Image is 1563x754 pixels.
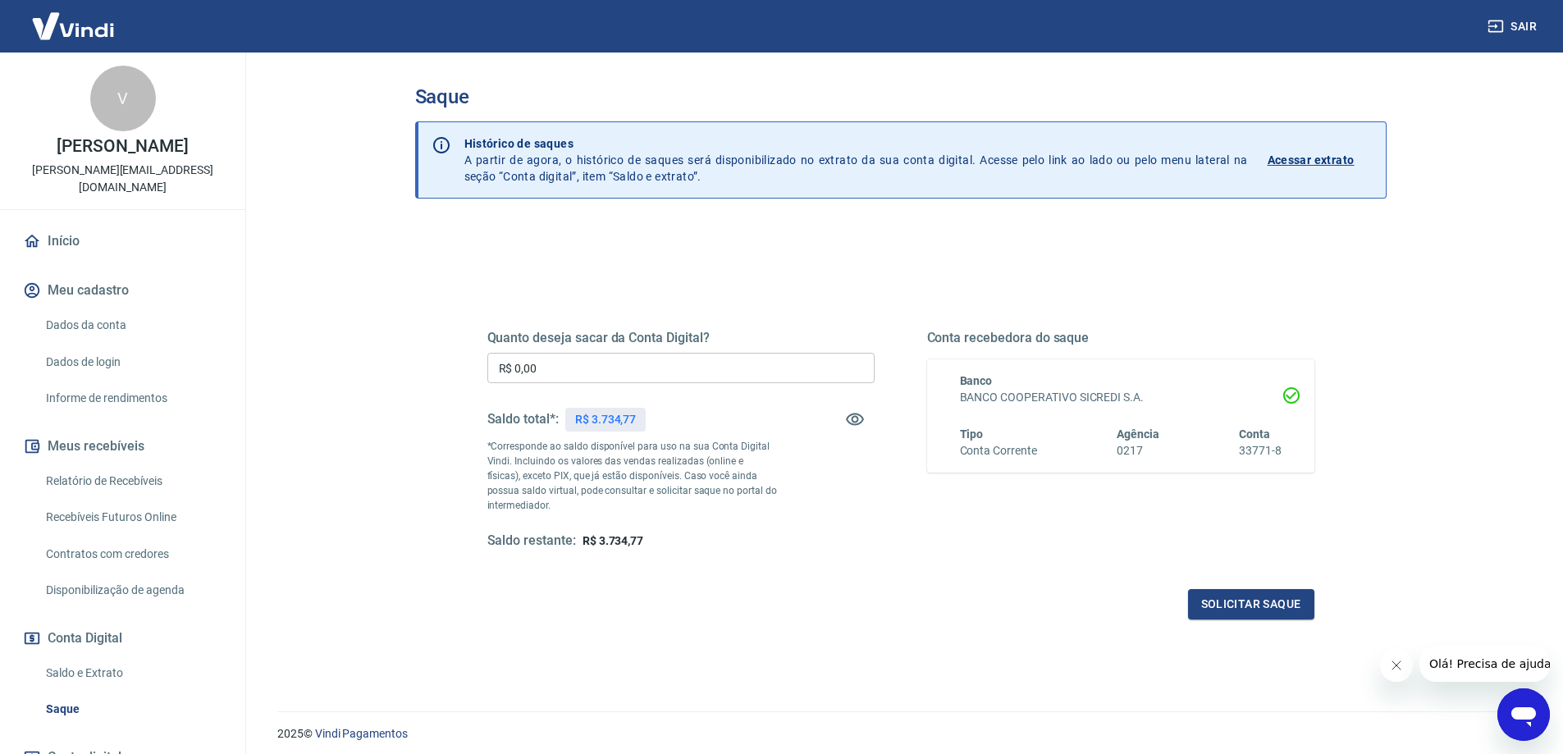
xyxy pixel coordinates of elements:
[1239,442,1282,459] h6: 33771-8
[583,534,643,547] span: R$ 3.734,77
[575,411,636,428] p: R$ 3.734,77
[13,162,232,196] p: [PERSON_NAME][EMAIL_ADDRESS][DOMAIN_NAME]
[39,382,226,415] a: Informe de rendimentos
[1188,589,1314,619] button: Solicitar saque
[487,439,778,513] p: *Corresponde ao saldo disponível para uso na sua Conta Digital Vindi. Incluindo os valores das ve...
[960,374,993,387] span: Banco
[39,345,226,379] a: Dados de login
[1239,427,1270,441] span: Conta
[1419,646,1550,682] iframe: Mensagem da empresa
[20,1,126,51] img: Vindi
[90,66,156,131] div: V
[1268,135,1373,185] a: Acessar extrato
[927,330,1314,346] h5: Conta recebedora do saque
[39,692,226,726] a: Saque
[487,532,576,550] h5: Saldo restante:
[10,11,138,25] span: Olá! Precisa de ajuda?
[20,272,226,308] button: Meu cadastro
[20,428,226,464] button: Meus recebíveis
[487,330,875,346] h5: Quanto deseja sacar da Conta Digital?
[57,138,188,155] p: [PERSON_NAME]
[1380,649,1413,682] iframe: Fechar mensagem
[960,427,984,441] span: Tipo
[415,85,1387,108] h3: Saque
[464,135,1248,185] p: A partir de agora, o histórico de saques será disponibilizado no extrato da sua conta digital. Ac...
[464,135,1248,152] p: Histórico de saques
[20,620,226,656] button: Conta Digital
[960,389,1282,406] h6: BANCO COOPERATIVO SICREDI S.A.
[487,411,559,427] h5: Saldo total*:
[1497,688,1550,741] iframe: Botão para abrir a janela de mensagens
[39,573,226,607] a: Disponibilização de agenda
[39,464,226,498] a: Relatório de Recebíveis
[39,537,226,571] a: Contratos com credores
[277,725,1524,743] p: 2025 ©
[1117,427,1159,441] span: Agência
[315,727,408,740] a: Vindi Pagamentos
[1117,442,1159,459] h6: 0217
[960,442,1037,459] h6: Conta Corrente
[20,223,226,259] a: Início
[1268,152,1355,168] p: Acessar extrato
[39,500,226,534] a: Recebíveis Futuros Online
[39,308,226,342] a: Dados da conta
[1484,11,1543,42] button: Sair
[39,656,226,690] a: Saldo e Extrato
